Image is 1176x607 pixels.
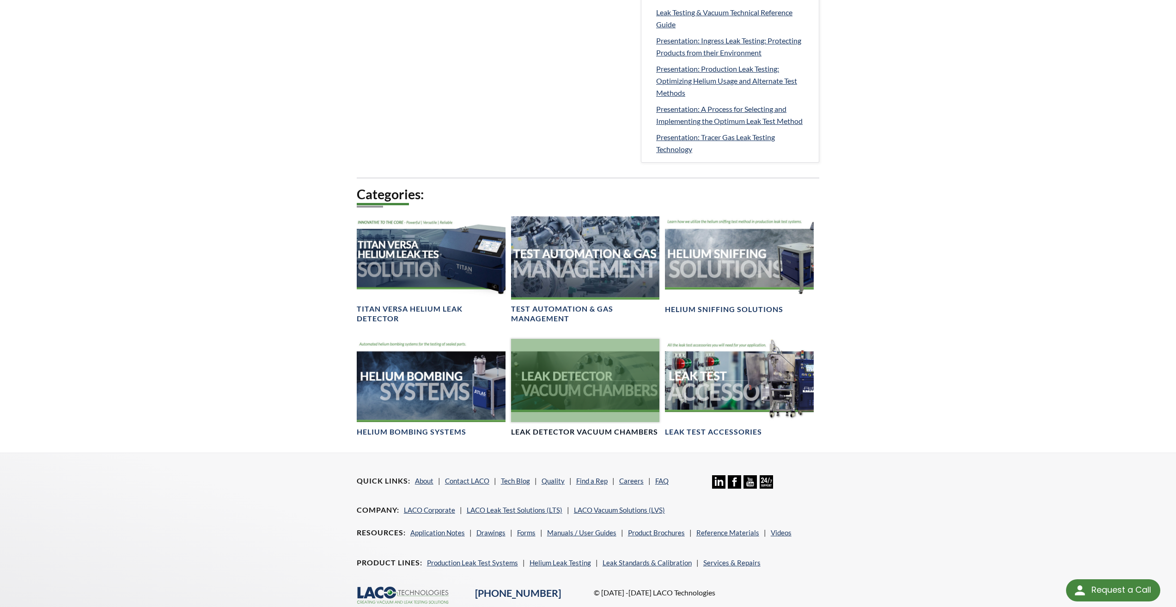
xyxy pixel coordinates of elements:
[357,528,406,538] h4: Resources
[771,528,792,537] a: Videos
[656,63,811,98] a: Presentation: Production Leak Testing: Optimizing Helium Usage and Alternate Test Methods
[511,304,660,324] h4: Test Automation & Gas Management
[603,558,692,567] a: Leak Standards & Calibration
[427,558,518,567] a: Production Leak Test Systems
[530,558,591,567] a: Helium Leak Testing
[656,103,811,127] a: Presentation: A Process for Selecting and Implementing the Optimum Leak Test Method
[357,339,506,437] a: Helium Bombing Systems BannerHelium Bombing Systems
[404,506,455,514] a: LACO Corporate
[656,104,803,125] span: Presentation: A Process for Selecting and Implementing the Optimum Leak Test Method
[517,528,536,537] a: Forms
[1072,583,1087,598] img: round button
[656,133,775,153] span: Presentation: Tracer Gas Leak Testing Technology
[656,6,811,30] a: Leak Testing & Vacuum Technical Reference Guide
[656,64,797,97] span: Presentation: Production Leak Testing: Optimizing Helium Usage and Alternate Test Methods
[357,505,399,515] h4: Company
[547,528,616,537] a: Manuals / User Guides
[619,477,644,485] a: Careers
[501,477,530,485] a: Tech Blog
[410,528,465,537] a: Application Notes
[628,528,685,537] a: Product Brochures
[760,475,773,489] img: 24/7 Support Icon
[696,528,759,537] a: Reference Materials
[357,304,506,324] h4: TITAN VERSA Helium Leak Detector
[357,186,820,203] h2: Categories:
[665,305,783,314] h4: Helium Sniffing Solutions
[665,339,814,437] a: Leak Test Accessories headerLeak Test Accessories
[357,427,466,437] h4: Helium Bombing Systems
[511,427,658,437] h4: Leak Detector Vacuum Chambers
[357,216,506,324] a: TITAN VERSA Helium Leak Test Solutions headerTITAN VERSA Helium Leak Detector
[476,528,506,537] a: Drawings
[655,477,669,485] a: FAQ
[703,558,761,567] a: Services & Repairs
[594,587,820,599] p: © [DATE] -[DATE] LACO Technologies
[357,476,410,486] h4: Quick Links
[1066,579,1160,601] div: Request a Call
[656,131,811,155] a: Presentation: Tracer Gas Leak Testing Technology
[415,477,433,485] a: About
[665,427,762,437] h4: Leak Test Accessories
[445,477,489,485] a: Contact LACO
[665,216,814,315] a: Helium Sniffing Solutions headerHelium Sniffing Solutions
[475,587,561,599] a: [PHONE_NUMBER]
[357,558,422,568] h4: Product Lines
[656,35,811,58] a: Presentation: Ingress Leak Testing: Protecting Products from their Environment
[576,477,608,485] a: Find a Rep
[511,339,660,437] a: Leak Test Vacuum Chambers headerLeak Detector Vacuum Chambers
[542,477,565,485] a: Quality
[1091,579,1151,601] div: Request a Call
[760,482,773,490] a: 24/7 Support
[511,216,660,324] a: Test Automation & Gas Management headerTest Automation & Gas Management
[467,506,562,514] a: LACO Leak Test Solutions (LTS)
[656,8,792,29] span: Leak Testing & Vacuum Technical Reference Guide
[656,36,801,57] span: Presentation: Ingress Leak Testing: Protecting Products from their Environment
[574,506,665,514] a: LACO Vacuum Solutions (LVS)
